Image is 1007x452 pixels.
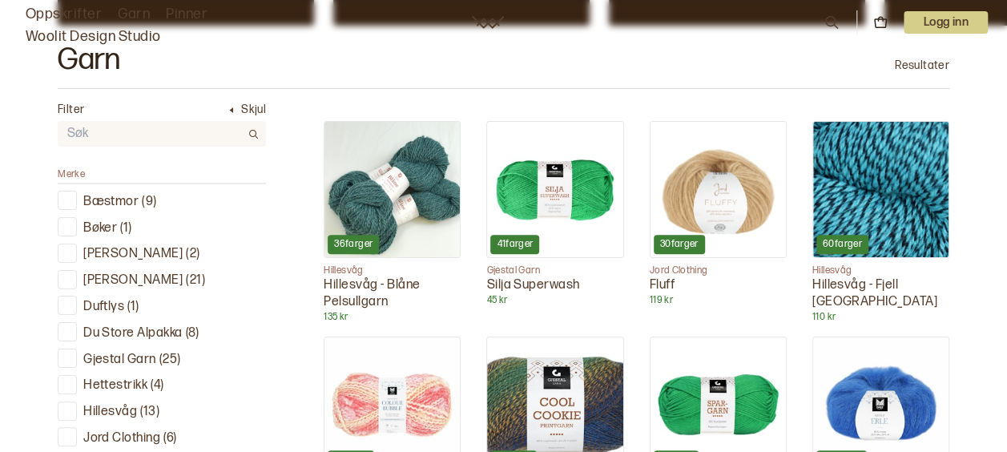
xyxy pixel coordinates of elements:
img: Hillesvåg - Blåne Pelsullgarn [324,122,460,257]
img: Silja Superwash [487,122,622,257]
span: Merke [58,168,85,180]
p: ( 8 ) [186,325,199,342]
p: ( 13 ) [140,404,159,421]
input: Søk [58,123,240,146]
p: ( 9 ) [142,194,156,211]
p: ( 2 ) [186,246,199,263]
p: [PERSON_NAME] [83,272,183,289]
a: Woolit [472,16,504,29]
p: ( 1 ) [127,299,139,316]
p: Hillesvåg - Blåne Pelsullgarn [324,277,461,311]
p: Hettestrikk [83,377,147,394]
p: 135 kr [324,311,461,324]
p: 30 farger [660,238,699,251]
p: Hillesvåg [812,264,949,277]
p: Du Store Alpakka [83,325,183,342]
p: Duftlys [83,299,124,316]
a: Garn [118,3,150,26]
p: ( 21 ) [186,272,205,289]
a: Hillesvåg - Blåne Pelsullgarn36fargerHillesvågHillesvåg - Blåne Pelsullgarn135 kr [324,121,461,324]
a: Pinner [166,3,207,26]
p: 119 kr [650,294,787,307]
p: ( 6 ) [163,430,176,447]
p: Jord Clothing [83,430,160,447]
p: Bæstmor [83,194,139,211]
a: Silja Superwash41fargerGjestal GarnSilja Superwash45 kr [486,121,623,307]
a: Fluff30fargerJord ClothingFluff119 kr [650,121,787,307]
p: [PERSON_NAME] [83,246,183,263]
p: Silja Superwash [486,277,623,294]
p: ( 1 ) [120,220,131,237]
p: Hillesvåg [324,264,461,277]
p: Gjestal Garn [486,264,623,277]
p: 41 farger [497,238,533,251]
p: 60 farger [823,238,862,251]
p: 36 farger [334,238,373,251]
p: Hillesvåg [83,404,137,421]
p: 110 kr [812,311,949,324]
p: Bøker [83,220,117,237]
p: Hillesvåg - Fjell [GEOGRAPHIC_DATA] [812,277,949,311]
button: User dropdown [904,11,988,34]
a: Oppskrifter [26,3,102,26]
a: Woolit Design Studio [26,26,161,48]
p: Resultater [895,58,949,74]
h2: Garn [58,45,121,75]
img: Fluff [651,122,786,257]
a: Hillesvåg - Fjell Sokkegarn60fargerHillesvågHillesvåg - Fjell [GEOGRAPHIC_DATA]110 kr [812,121,949,324]
p: Jord Clothing [650,264,787,277]
img: Hillesvåg - Fjell Sokkegarn [813,122,949,257]
p: Logg inn [904,11,988,34]
p: Gjestal Garn [83,352,156,369]
p: Filter [58,102,85,118]
p: Skjul [241,102,266,118]
p: Fluff [650,277,787,294]
p: 45 kr [486,294,623,307]
p: ( 25 ) [159,352,181,369]
p: ( 4 ) [151,377,163,394]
